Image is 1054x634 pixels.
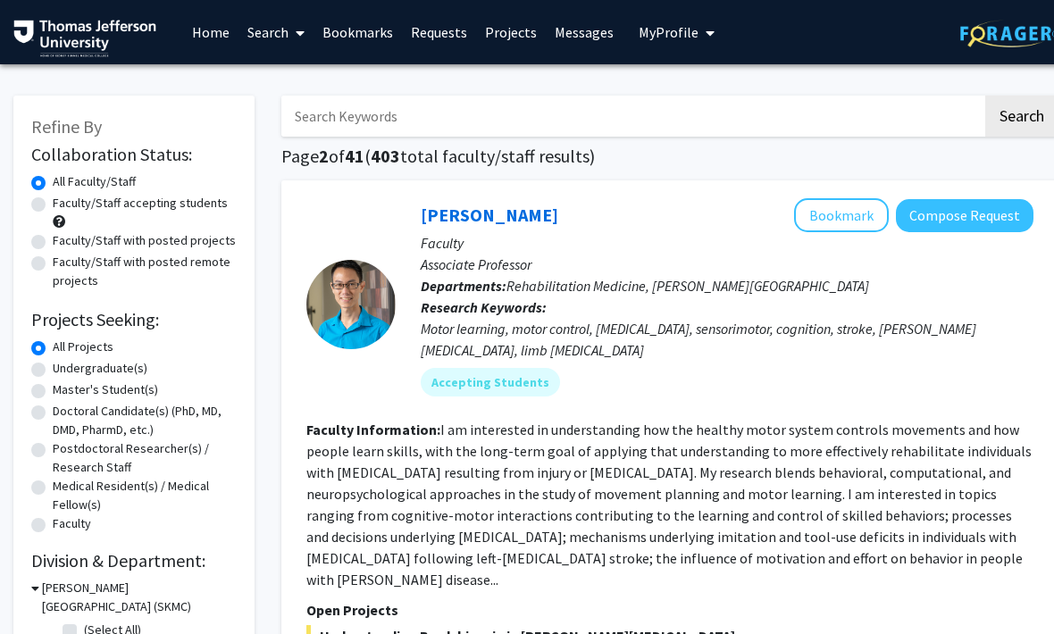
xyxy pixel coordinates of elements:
label: Doctoral Candidate(s) (PhD, MD, DMD, PharmD, etc.) [53,402,237,439]
label: All Projects [53,338,113,356]
mat-chip: Accepting Students [421,368,560,396]
label: Faculty/Staff with posted projects [53,231,236,250]
h3: [PERSON_NAME][GEOGRAPHIC_DATA] (SKMC) [42,579,237,616]
h2: Division & Department: [31,550,237,571]
h2: Collaboration Status: [31,144,237,165]
span: 41 [345,145,364,167]
label: Faculty/Staff accepting students [53,194,228,213]
label: Faculty [53,514,91,533]
a: Messages [546,1,623,63]
a: Search [238,1,314,63]
p: Open Projects [306,599,1033,621]
fg-read-more: I am interested in understanding how the healthy motor system controls movements and how people l... [306,421,1032,588]
label: All Faculty/Staff [53,172,136,191]
a: [PERSON_NAME] [421,204,558,226]
label: Medical Resident(s) / Medical Fellow(s) [53,477,237,514]
span: Rehabilitation Medicine, [PERSON_NAME][GEOGRAPHIC_DATA] [506,277,869,295]
b: Departments: [421,277,506,295]
a: Home [183,1,238,63]
h2: Projects Seeking: [31,309,237,330]
b: Research Keywords: [421,298,547,316]
label: Master's Student(s) [53,380,158,399]
button: Add Aaron Wong to Bookmarks [794,198,889,232]
a: Bookmarks [314,1,402,63]
span: 2 [319,145,329,167]
button: Compose Request to Aaron Wong [896,199,1033,232]
span: My Profile [639,23,698,41]
input: Search Keywords [281,96,983,137]
a: Requests [402,1,476,63]
iframe: Chat [13,554,76,621]
label: Faculty/Staff with posted remote projects [53,253,237,290]
label: Undergraduate(s) [53,359,147,378]
img: Thomas Jefferson University Logo [13,20,156,57]
a: Projects [476,1,546,63]
label: Postdoctoral Researcher(s) / Research Staff [53,439,237,477]
b: Faculty Information: [306,421,440,438]
span: Refine By [31,115,102,138]
p: Associate Professor [421,254,1033,275]
span: 403 [371,145,400,167]
div: Motor learning, motor control, [MEDICAL_DATA], sensorimotor, cognition, stroke, [PERSON_NAME][MED... [421,318,1033,361]
p: Faculty [421,232,1033,254]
